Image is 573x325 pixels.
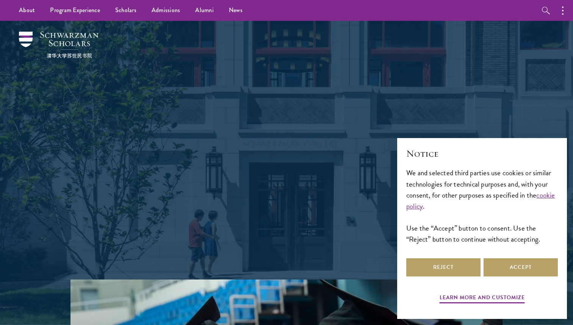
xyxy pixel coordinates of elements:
a: cookie policy [406,190,555,212]
h2: Notice [406,147,558,160]
button: Accept [484,258,558,276]
button: Reject [406,258,481,276]
img: Schwarzman Scholars [19,31,99,58]
div: We and selected third parties use cookies or similar technologies for technical purposes and, wit... [406,167,558,244]
button: Learn more and customize [440,293,525,305]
